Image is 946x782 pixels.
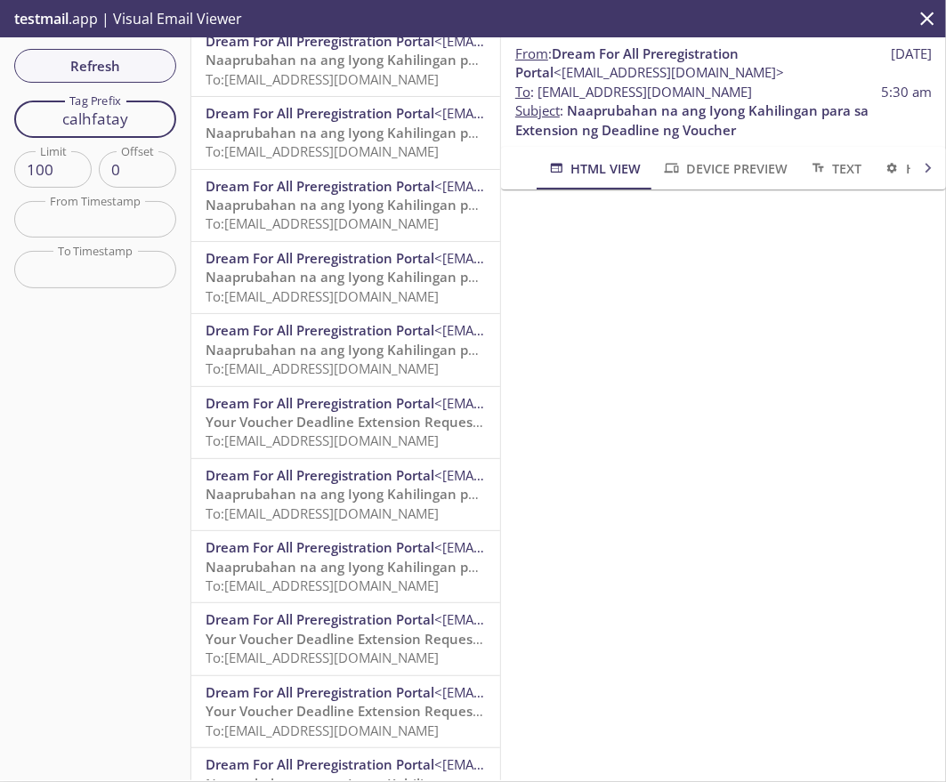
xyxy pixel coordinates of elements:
[515,83,932,140] p: :
[206,268,732,286] span: Naaprubahan na ang Iyong Kahilingan para sa Extension ng Deadline ng Voucher
[434,177,665,195] span: <[EMAIL_ADDRESS][DOMAIN_NAME]>
[554,63,784,81] span: <[EMAIL_ADDRESS][DOMAIN_NAME]>
[191,97,500,168] div: Dream For All Preregistration Portal<[EMAIL_ADDRESS][DOMAIN_NAME]>Naaprubahan na ang Iyong Kahili...
[434,610,665,628] span: <[EMAIL_ADDRESS][DOMAIN_NAME]>
[434,321,665,339] span: <[EMAIL_ADDRESS][DOMAIN_NAME]>
[206,214,439,232] span: To: [EMAIL_ADDRESS][DOMAIN_NAME]
[191,314,500,385] div: Dream For All Preregistration Portal<[EMAIL_ADDRESS][DOMAIN_NAME]>Naaprubahan na ang Iyong Kahili...
[206,70,439,88] span: To: [EMAIL_ADDRESS][DOMAIN_NAME]
[191,242,500,313] div: Dream For All Preregistration Portal<[EMAIL_ADDRESS][DOMAIN_NAME]>Naaprubahan na ang Iyong Kahili...
[206,466,434,484] span: Dream For All Preregistration Portal
[14,9,69,28] span: testmail
[434,32,665,50] span: <[EMAIL_ADDRESS][DOMAIN_NAME]>
[881,83,932,101] span: 5:30 am
[206,32,434,50] span: Dream For All Preregistration Portal
[191,531,500,602] div: Dream For All Preregistration Portal<[EMAIL_ADDRESS][DOMAIN_NAME]>Naaprubahan na ang Iyong Kahili...
[206,104,434,122] span: Dream For All Preregistration Portal
[515,83,530,101] span: To
[206,287,439,305] span: To: [EMAIL_ADDRESS][DOMAIN_NAME]
[191,603,500,674] div: Dream For All Preregistration Portal<[EMAIL_ADDRESS][DOMAIN_NAME]>Your Voucher Deadline Extension...
[206,142,439,160] span: To: [EMAIL_ADDRESS][DOMAIN_NAME]
[547,157,641,180] span: HTML View
[206,576,439,594] span: To: [EMAIL_ADDRESS][DOMAIN_NAME]
[14,49,176,83] button: Refresh
[515,44,739,81] span: Dream For All Preregistration Portal
[434,755,665,773] span: <[EMAIL_ADDRESS][DOMAIN_NAME]>
[206,124,732,141] span: Naaprubahan na ang Iyong Kahilingan para sa Extension ng Deadline ng Voucher
[206,359,439,377] span: To: [EMAIL_ADDRESS][DOMAIN_NAME]
[206,321,434,339] span: Dream For All Preregistration Portal
[206,341,732,359] span: Naaprubahan na ang Iyong Kahilingan para sa Extension ng Deadline ng Voucher
[515,101,560,119] span: Subject
[206,610,434,628] span: Dream For All Preregistration Portal
[191,170,500,241] div: Dream For All Preregistration Portal<[EMAIL_ADDRESS][DOMAIN_NAME]>Naaprubahan na ang Iyong Kahili...
[206,683,434,701] span: Dream For All Preregistration Portal
[515,101,869,138] span: Naaprubahan na ang Iyong Kahilingan para sa Extension ng Deadline ng Voucher
[206,722,439,739] span: To: [EMAIL_ADDRESS][DOMAIN_NAME]
[515,44,891,83] span: :
[206,431,439,449] span: To: [EMAIL_ADDRESS][DOMAIN_NAME]
[434,104,665,122] span: <[EMAIL_ADDRESS][DOMAIN_NAME]>
[206,177,434,195] span: Dream For All Preregistration Portal
[206,538,434,556] span: Dream For All Preregistration Portal
[206,394,434,412] span: Dream For All Preregistration Portal
[206,413,608,431] span: Your Voucher Deadline Extension Request Has Been Approved
[662,157,787,180] span: Device Preview
[206,702,608,720] span: Your Voucher Deadline Extension Request Has Been Approved
[809,157,861,180] span: Text
[206,249,434,267] span: Dream For All Preregistration Portal
[434,538,665,556] span: <[EMAIL_ADDRESS][DOMAIN_NAME]>
[206,51,732,69] span: Naaprubahan na ang Iyong Kahilingan para sa Extension ng Deadline ng Voucher
[434,249,665,267] span: <[EMAIL_ADDRESS][DOMAIN_NAME]>
[191,25,500,96] div: Dream For All Preregistration Portal<[EMAIL_ADDRESS][DOMAIN_NAME]>Naaprubahan na ang Iyong Kahili...
[434,683,665,701] span: <[EMAIL_ADDRESS][DOMAIN_NAME]>
[515,83,752,101] span: : [EMAIL_ADDRESS][DOMAIN_NAME]
[434,466,665,484] span: <[EMAIL_ADDRESS][DOMAIN_NAME]>
[206,504,439,522] span: To: [EMAIL_ADDRESS][DOMAIN_NAME]
[206,630,608,648] span: Your Voucher Deadline Extension Request Has Been Approved
[206,755,434,773] span: Dream For All Preregistration Portal
[191,387,500,458] div: Dream For All Preregistration Portal<[EMAIL_ADDRESS][DOMAIN_NAME]>Your Voucher Deadline Extension...
[28,54,162,77] span: Refresh
[434,394,665,412] span: <[EMAIL_ADDRESS][DOMAIN_NAME]>
[191,459,500,530] div: Dream For All Preregistration Portal<[EMAIL_ADDRESS][DOMAIN_NAME]>Naaprubahan na ang Iyong Kahili...
[206,485,732,503] span: Naaprubahan na ang Iyong Kahilingan para sa Extension ng Deadline ng Voucher
[206,558,732,576] span: Naaprubahan na ang Iyong Kahilingan para sa Extension ng Deadline ng Voucher
[191,676,500,747] div: Dream For All Preregistration Portal<[EMAIL_ADDRESS][DOMAIN_NAME]>Your Voucher Deadline Extension...
[206,649,439,666] span: To: [EMAIL_ADDRESS][DOMAIN_NAME]
[206,196,732,214] span: Naaprubahan na ang Iyong Kahilingan para sa Extension ng Deadline ng Voucher
[891,44,932,83] span: [DATE]
[515,44,548,62] span: From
